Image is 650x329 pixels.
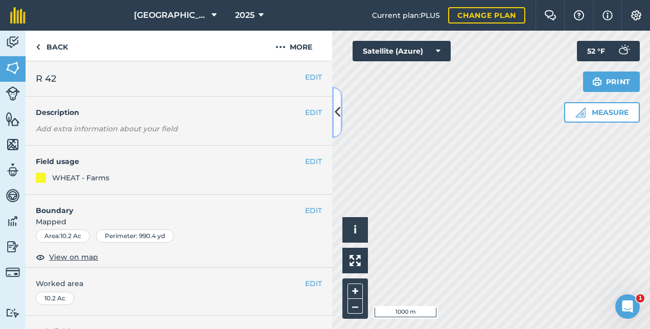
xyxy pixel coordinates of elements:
img: svg+xml;base64,PHN2ZyB4bWxucz0iaHR0cDovL3d3dy53My5vcmcvMjAwMC9zdmciIHdpZHRoPSIxNyIgaGVpZ2h0PSIxNy... [602,9,613,21]
img: svg+xml;base64,PD94bWwgdmVyc2lvbj0iMS4wIiBlbmNvZGluZz0idXRmLTgiPz4KPCEtLSBHZW5lcmF0b3I6IEFkb2JlIE... [6,35,20,50]
img: Four arrows, one pointing top left, one top right, one bottom right and the last bottom left [350,255,361,266]
button: EDIT [305,107,322,118]
button: View on map [36,251,98,263]
img: svg+xml;base64,PD94bWwgdmVyc2lvbj0iMS4wIiBlbmNvZGluZz0idXRmLTgiPz4KPCEtLSBHZW5lcmF0b3I6IEFkb2JlIE... [6,239,20,254]
button: Measure [564,102,640,123]
img: svg+xml;base64,PHN2ZyB4bWxucz0iaHR0cDovL3d3dy53My5vcmcvMjAwMC9zdmciIHdpZHRoPSI5IiBoZWlnaHQ9IjI0Ii... [36,41,40,53]
img: Ruler icon [575,107,586,118]
span: 52 ° F [587,41,605,61]
img: svg+xml;base64,PD94bWwgdmVyc2lvbj0iMS4wIiBlbmNvZGluZz0idXRmLTgiPz4KPCEtLSBHZW5lcmF0b3I6IEFkb2JlIE... [6,188,20,203]
img: svg+xml;base64,PHN2ZyB4bWxucz0iaHR0cDovL3d3dy53My5vcmcvMjAwMC9zdmciIHdpZHRoPSIxOCIgaGVpZ2h0PSIyNC... [36,251,45,263]
img: fieldmargin Logo [10,7,26,24]
img: svg+xml;base64,PHN2ZyB4bWxucz0iaHR0cDovL3d3dy53My5vcmcvMjAwMC9zdmciIHdpZHRoPSI1NiIgaGVpZ2h0PSI2MC... [6,60,20,76]
img: svg+xml;base64,PD94bWwgdmVyc2lvbj0iMS4wIiBlbmNvZGluZz0idXRmLTgiPz4KPCEtLSBHZW5lcmF0b3I6IEFkb2JlIE... [613,41,634,61]
div: Area : 10.2 Ac [36,229,90,243]
button: Print [583,72,640,92]
img: svg+xml;base64,PD94bWwgdmVyc2lvbj0iMS4wIiBlbmNvZGluZz0idXRmLTgiPz4KPCEtLSBHZW5lcmF0b3I6IEFkb2JlIE... [6,265,20,279]
span: 2025 [235,9,254,21]
span: R 42 [36,72,56,86]
img: svg+xml;base64,PHN2ZyB4bWxucz0iaHR0cDovL3d3dy53My5vcmcvMjAwMC9zdmciIHdpZHRoPSI1NiIgaGVpZ2h0PSI2MC... [6,137,20,152]
img: svg+xml;base64,PHN2ZyB4bWxucz0iaHR0cDovL3d3dy53My5vcmcvMjAwMC9zdmciIHdpZHRoPSI1NiIgaGVpZ2h0PSI2MC... [6,111,20,127]
span: 1 [636,294,644,302]
img: svg+xml;base64,PHN2ZyB4bWxucz0iaHR0cDovL3d3dy53My5vcmcvMjAwMC9zdmciIHdpZHRoPSIyMCIgaGVpZ2h0PSIyNC... [275,41,286,53]
img: A cog icon [630,10,642,20]
span: Worked area [36,278,322,289]
img: Two speech bubbles overlapping with the left bubble in the forefront [544,10,556,20]
button: EDIT [305,205,322,216]
iframe: Intercom live chat [615,294,640,319]
a: Back [26,31,78,61]
button: EDIT [305,156,322,167]
button: 52 °F [577,41,640,61]
img: svg+xml;base64,PD94bWwgdmVyc2lvbj0iMS4wIiBlbmNvZGluZz0idXRmLTgiPz4KPCEtLSBHZW5lcmF0b3I6IEFkb2JlIE... [6,86,20,101]
button: – [347,299,363,314]
a: Change plan [448,7,525,24]
button: EDIT [305,278,322,289]
h4: Description [36,107,322,118]
h4: Field usage [36,156,305,167]
span: i [354,223,357,236]
span: Mapped [26,216,332,227]
button: Satellite (Azure) [353,41,451,61]
button: EDIT [305,72,322,83]
em: Add extra information about your field [36,124,178,133]
span: Current plan : PLUS [372,10,440,21]
span: [GEOGRAPHIC_DATA] [134,9,207,21]
img: svg+xml;base64,PD94bWwgdmVyc2lvbj0iMS4wIiBlbmNvZGluZz0idXRmLTgiPz4KPCEtLSBHZW5lcmF0b3I6IEFkb2JlIE... [6,308,20,318]
span: View on map [49,251,98,263]
button: + [347,284,363,299]
button: i [342,217,368,243]
img: svg+xml;base64,PHN2ZyB4bWxucz0iaHR0cDovL3d3dy53My5vcmcvMjAwMC9zdmciIHdpZHRoPSIxOSIgaGVpZ2h0PSIyNC... [592,76,602,88]
div: WHEAT - Farms [52,172,109,183]
button: More [256,31,332,61]
div: Perimeter : 990.4 yd [96,229,174,243]
h4: Boundary [26,195,305,216]
img: A question mark icon [573,10,585,20]
div: 10.2 Ac [36,292,74,305]
img: svg+xml;base64,PD94bWwgdmVyc2lvbj0iMS4wIiBlbmNvZGluZz0idXRmLTgiPz4KPCEtLSBHZW5lcmF0b3I6IEFkb2JlIE... [6,162,20,178]
img: svg+xml;base64,PD94bWwgdmVyc2lvbj0iMS4wIiBlbmNvZGluZz0idXRmLTgiPz4KPCEtLSBHZW5lcmF0b3I6IEFkb2JlIE... [6,214,20,229]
